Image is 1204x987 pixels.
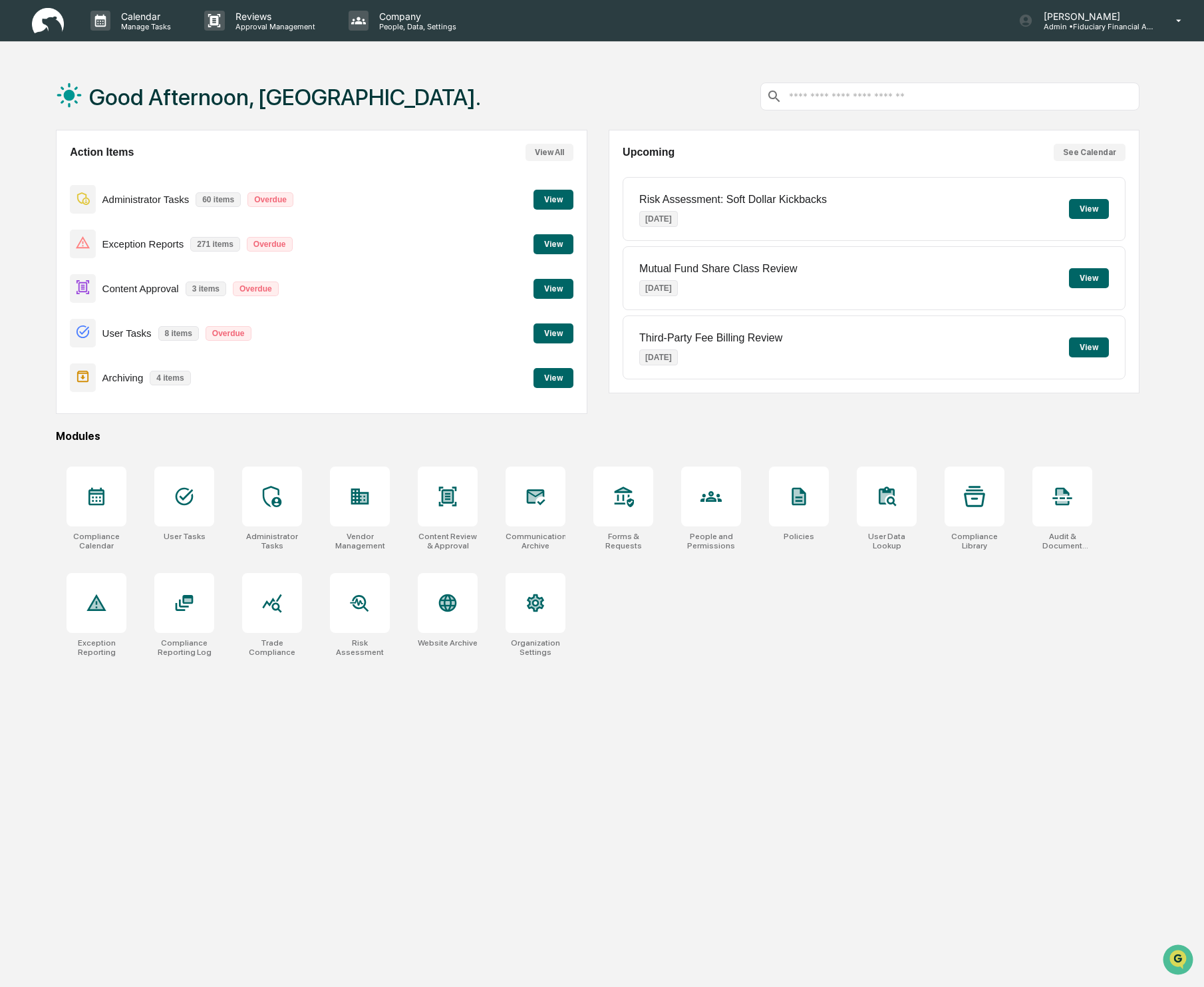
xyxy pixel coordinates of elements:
[45,102,218,115] div: Start new chat
[242,638,302,657] div: Trade Compliance
[190,237,240,252] p: 271 items
[94,225,161,236] a: Powered byPylon
[639,263,797,275] p: Mutual Fund Share Class Review
[110,11,178,22] p: Calendar
[96,169,107,180] div: 🗄️
[533,282,573,294] a: View
[1032,532,1092,550] div: Audit & Document Logs
[533,323,573,343] button: View
[67,532,126,550] div: Compliance Calendar
[110,22,178,31] p: Manage Tasks
[533,234,573,254] button: View
[196,192,241,207] p: 60 items
[681,532,741,550] div: People and Permissions
[639,194,827,206] p: Risk Assessment: Soft Dollar Kickbacks
[533,279,573,299] button: View
[70,146,134,158] h2: Action Items
[225,11,322,22] p: Reviews
[32,8,64,34] img: logo
[533,368,573,388] button: View
[857,532,917,550] div: User Data Lookup
[418,638,478,648] div: Website Archive
[1033,11,1157,22] p: [PERSON_NAME]
[1161,943,1197,979] iframe: Open customer support
[784,532,814,541] div: Policies
[186,282,226,296] p: 3 items
[13,28,242,49] p: How can we help?
[623,146,675,158] h2: Upcoming
[533,237,573,250] a: View
[533,371,573,383] a: View
[150,371,190,385] p: 4 items
[132,226,161,236] span: Pylon
[8,188,89,212] a: 🔎Data Lookup
[206,326,251,341] p: Overdue
[110,168,165,181] span: Attestations
[369,11,463,22] p: Company
[158,326,199,341] p: 8 items
[639,349,678,365] p: [DATE]
[13,102,37,126] img: 1746055101610-c473b297-6a78-478c-a979-82029cc54cd1
[13,194,24,205] div: 🔎
[418,532,478,550] div: Content Review & Approval
[164,532,206,541] div: User Tasks
[1054,144,1126,161] button: See Calendar
[154,638,214,657] div: Compliance Reporting Log
[533,326,573,339] a: View
[27,193,84,206] span: Data Lookup
[247,237,293,252] p: Overdue
[1069,337,1109,357] button: View
[102,372,144,383] p: Archiving
[102,238,184,250] p: Exception Reports
[89,84,481,110] h1: Good Afternoon, [GEOGRAPHIC_DATA].
[225,22,322,31] p: Approval Management
[639,211,678,227] p: [DATE]
[330,638,390,657] div: Risk Assessment
[13,169,24,180] div: 🖐️
[526,144,573,161] button: View All
[27,168,86,181] span: Preclearance
[593,532,653,550] div: Forms & Requests
[1069,268,1109,288] button: View
[102,327,152,339] p: User Tasks
[102,194,190,205] p: Administrator Tasks
[506,532,565,550] div: Communications Archive
[533,192,573,205] a: View
[533,190,573,210] button: View
[91,162,170,186] a: 🗄️Attestations
[56,430,1139,443] div: Modules
[330,532,390,550] div: Vendor Management
[226,106,242,122] button: Start new chat
[247,192,293,207] p: Overdue
[369,22,463,31] p: People, Data, Settings
[242,532,302,550] div: Administrator Tasks
[945,532,1004,550] div: Compliance Library
[233,282,279,296] p: Overdue
[639,280,678,296] p: [DATE]
[67,638,126,657] div: Exception Reporting
[1033,22,1157,31] p: Admin • Fiduciary Financial Advisors
[45,115,168,126] div: We're available if you need us!
[8,162,91,186] a: 🖐️Preclearance
[1069,199,1109,219] button: View
[639,332,782,344] p: Third-Party Fee Billing Review
[506,638,565,657] div: Organization Settings
[102,283,179,294] p: Content Approval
